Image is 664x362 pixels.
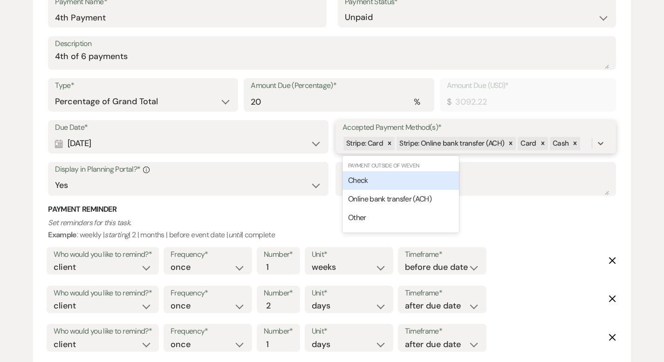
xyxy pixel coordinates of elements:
label: Number* [264,325,293,338]
label: Frequency* [171,248,245,261]
label: Who would you like to remind?* [54,325,152,338]
label: Frequency* [171,287,245,300]
i: starting [104,230,129,240]
label: Timeframe* [405,248,479,261]
label: Who would you like to remind?* [54,287,152,300]
span: Stripe: Online bank transfer (ACH) [399,139,504,148]
label: Type* [55,79,231,93]
label: Timeframe* [405,287,479,300]
div: Payment Outside of Weven [342,161,459,170]
span: Stripe: Card [346,139,383,148]
label: Due Date* [55,121,322,134]
span: Cash [553,139,568,148]
textarea: 4th of 6 payments [55,50,609,69]
label: Unit* [312,248,386,261]
label: Amount Due (USD)* [447,79,609,93]
label: Timeframe* [405,325,479,338]
label: Notes [342,163,609,176]
h3: Payment Reminder [48,204,616,215]
p: : weekly | | 2 | months | before event date | | complete [48,217,616,241]
div: [DATE] [55,134,322,153]
label: Accepted Payment Method(s)* [342,121,609,134]
label: Unit* [312,287,386,300]
i: until [228,230,242,240]
label: Amount Due (Percentage)* [251,79,427,93]
b: Example [48,230,77,240]
label: Frequency* [171,325,245,338]
div: % [414,96,420,108]
label: Number* [264,248,293,261]
label: Display in Planning Portal?* [55,163,322,176]
span: Card [520,139,536,148]
span: Online bank transfer (ACH) [348,194,431,204]
span: Other [348,213,366,222]
label: Unit* [312,325,386,338]
label: Number* [264,287,293,300]
i: Set reminders for this task. [48,218,131,228]
label: Description [55,37,609,51]
div: $ [447,96,451,108]
label: Who would you like to remind?* [54,248,152,261]
span: Check [348,175,368,185]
